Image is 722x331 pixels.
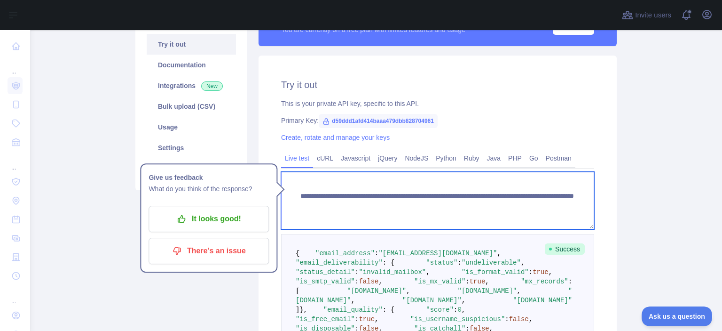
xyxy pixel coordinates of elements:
[296,306,299,314] span: ]
[642,307,713,326] iframe: Toggle Customer Support
[410,315,505,323] span: "is_username_suspicious"
[8,153,23,171] div: ...
[147,75,236,96] a: Integrations New
[383,306,394,314] span: : {
[462,259,521,266] span: "undeliverable"
[281,134,390,141] a: Create, rotate and manage your keys
[533,268,549,276] span: true
[147,117,236,137] a: Usage
[156,211,262,227] p: It looks good!
[149,183,269,194] p: What do you think of the response?
[281,116,594,125] div: Primary Key:
[375,315,378,323] span: ,
[296,250,299,257] span: {
[458,287,517,295] span: "[DOMAIN_NAME]"
[149,238,269,264] button: There's an issue
[281,78,594,91] h2: Try it out
[401,151,432,166] a: NodeJS
[458,306,462,314] span: 0
[458,259,462,266] span: :
[375,250,378,257] span: :
[359,268,426,276] span: "invalid_mailbox"
[462,297,465,304] span: ,
[509,315,529,323] span: false
[378,278,382,285] span: ,
[299,306,307,314] span: },
[156,243,262,259] p: There's an issue
[521,278,568,285] span: "mx_records"
[406,287,410,295] span: ,
[355,315,359,323] span: :
[313,151,337,166] a: cURL
[147,34,236,55] a: Try it out
[454,306,457,314] span: :
[462,268,529,276] span: "is_format_valid"
[402,297,462,304] span: "[DOMAIN_NAME]"
[426,268,430,276] span: ,
[8,57,23,75] div: ...
[337,151,374,166] a: Javascript
[296,278,576,295] span: : [
[460,151,483,166] a: Ruby
[529,315,533,323] span: ,
[201,81,223,91] span: New
[355,268,359,276] span: :
[521,259,525,266] span: ,
[8,286,23,305] div: ...
[497,250,501,257] span: ,
[504,151,526,166] a: PHP
[505,315,509,323] span: :
[323,306,383,314] span: "email_quality"
[147,96,236,117] a: Bulk upload (CSV)
[426,259,457,266] span: "status"
[465,278,469,285] span: :
[296,259,383,266] span: "email_deliverability"
[296,287,572,304] span: "[DOMAIN_NAME]"
[529,268,533,276] span: :
[542,151,575,166] a: Postman
[462,306,465,314] span: ,
[483,151,505,166] a: Java
[414,278,465,285] span: "is_mx_valid"
[347,287,406,295] span: "[DOMAIN_NAME]"
[147,158,236,179] a: Support
[149,172,269,183] h1: Give us feedback
[517,287,521,295] span: ,
[355,278,359,285] span: :
[426,306,454,314] span: "score"
[545,243,585,255] span: Success
[470,278,486,285] span: true
[296,268,355,276] span: "status_detail"
[383,259,394,266] span: : {
[485,278,489,285] span: ,
[296,278,355,285] span: "is_smtp_valid"
[549,268,552,276] span: ,
[359,315,375,323] span: true
[147,137,236,158] a: Settings
[359,278,378,285] span: false
[635,10,671,21] span: Invite users
[319,114,438,128] span: d59ddd1afd414baaa479dbb828704961
[351,297,355,304] span: ,
[526,151,542,166] a: Go
[149,206,269,232] button: It looks good!
[620,8,673,23] button: Invite users
[281,151,313,166] a: Live test
[378,250,497,257] span: "[EMAIL_ADDRESS][DOMAIN_NAME]"
[281,99,594,108] div: This is your private API key, specific to this API.
[147,55,236,75] a: Documentation
[513,297,572,304] span: "[DOMAIN_NAME]"
[374,151,401,166] a: jQuery
[315,250,375,257] span: "email_address"
[432,151,460,166] a: Python
[296,315,355,323] span: "is_free_email"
